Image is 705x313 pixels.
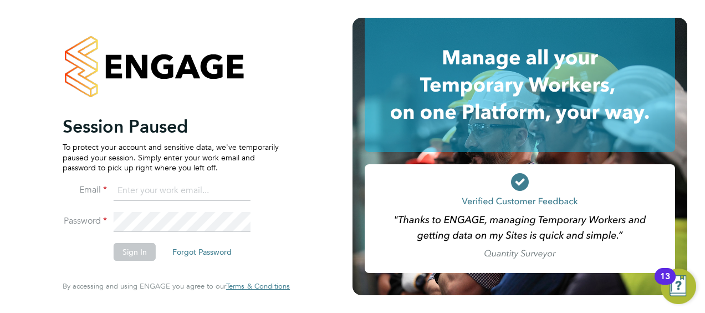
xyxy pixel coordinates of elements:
[63,281,290,291] span: By accessing and using ENGAGE you agree to our
[63,115,279,138] h2: Session Paused
[114,243,156,261] button: Sign In
[63,142,279,173] p: To protect your account and sensitive data, we've temporarily paused your session. Simply enter y...
[661,269,696,304] button: Open Resource Center, 13 new notifications
[226,282,290,291] a: Terms & Conditions
[63,184,107,196] label: Email
[164,243,241,261] button: Forgot Password
[226,281,290,291] span: Terms & Conditions
[114,181,251,201] input: Enter your work email...
[660,276,670,291] div: 13
[63,215,107,227] label: Password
